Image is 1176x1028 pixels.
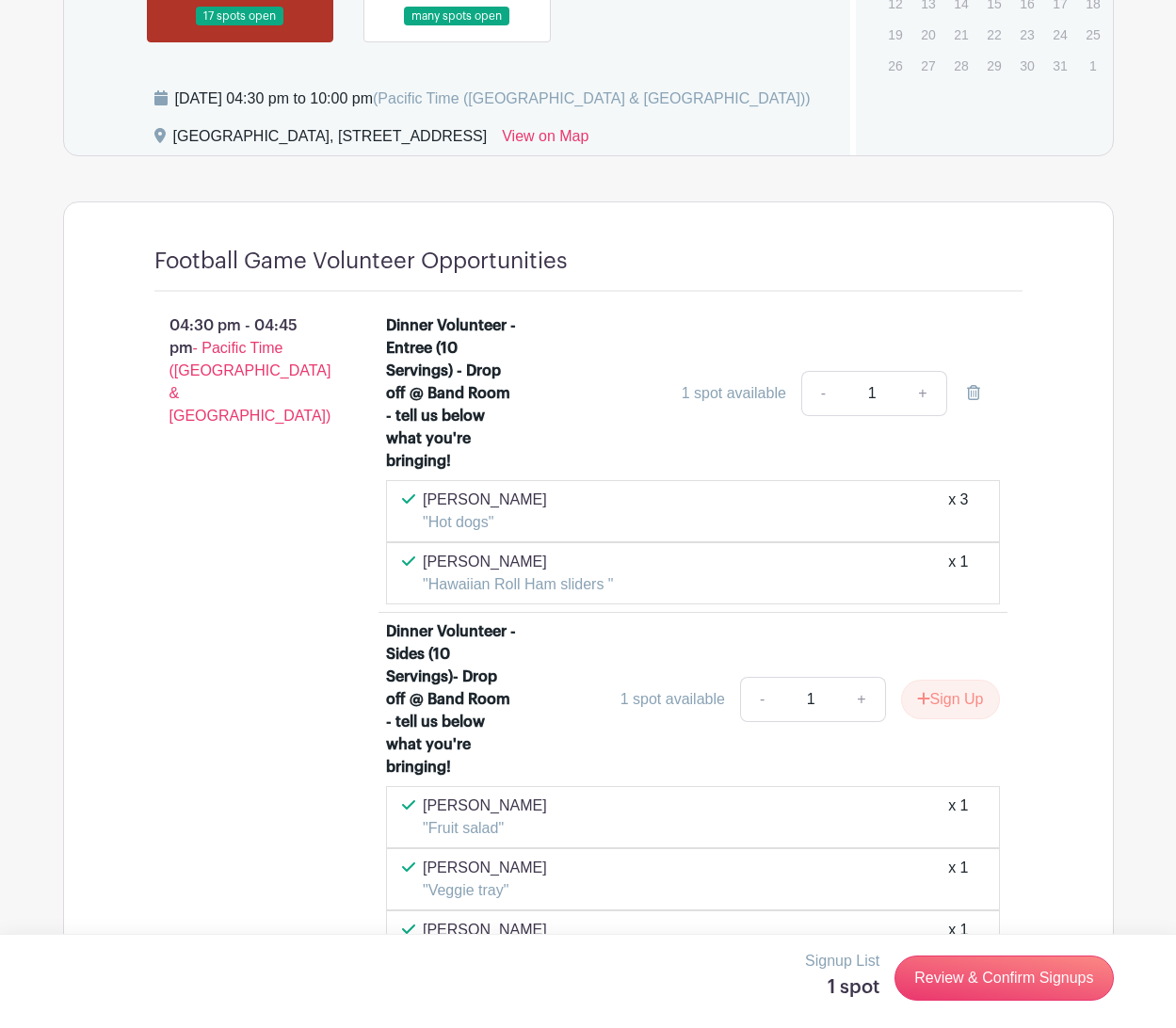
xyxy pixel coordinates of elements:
[386,314,517,473] div: Dinner Volunteer - Entree (10 Servings) - Drop off @ Band Room - tell us below what you're bringing!
[948,489,968,534] div: x 3
[948,919,968,964] div: x 1
[945,51,976,80] p: 28
[948,795,968,840] div: x 1
[894,956,1113,1001] a: Review & Confirm Signups
[1044,51,1075,80] p: 31
[899,371,946,416] a: +
[1044,20,1075,49] p: 24
[386,620,517,779] div: Dinner Volunteer - Sides (10 Servings)- Drop off @ Band Room - tell us below what you're bringing!
[801,371,845,416] a: -
[805,976,879,999] h5: 1 spot
[1077,51,1108,80] p: 1
[423,551,614,573] p: [PERSON_NAME]
[154,248,568,275] h4: Football Game Volunteer Opportunities
[682,382,786,405] div: 1 spot available
[124,307,357,435] p: 04:30 pm - 04:45 pm
[978,51,1009,80] p: 29
[945,20,976,49] p: 21
[169,340,331,424] span: - Pacific Time ([GEOGRAPHIC_DATA] & [GEOGRAPHIC_DATA])
[423,511,547,534] p: "Hot dogs"
[740,677,783,722] a: -
[423,919,556,941] p: [PERSON_NAME]
[948,551,968,596] div: x 1
[1077,20,1108,49] p: 25
[423,573,614,596] p: "Hawaiian Roll Ham sliders "
[620,688,725,711] div: 1 spot available
[1011,20,1042,49] p: 23
[173,125,488,155] div: [GEOGRAPHIC_DATA], [STREET_ADDRESS]
[502,125,588,155] a: View on Map
[423,817,547,840] p: "Fruit salad"
[373,90,811,106] span: (Pacific Time ([GEOGRAPHIC_DATA] & [GEOGRAPHIC_DATA]))
[805,950,879,972] p: Signup List
[423,489,547,511] p: [PERSON_NAME]
[423,857,547,879] p: [PERSON_NAME]
[1011,51,1042,80] p: 30
[948,857,968,902] div: x 1
[423,879,547,902] p: "Veggie tray"
[901,680,1000,719] button: Sign Up
[879,51,910,80] p: 26
[879,20,910,49] p: 19
[912,51,943,80] p: 27
[423,795,547,817] p: [PERSON_NAME]
[838,677,885,722] a: +
[175,88,811,110] div: [DATE] 04:30 pm to 10:00 pm
[978,20,1009,49] p: 22
[912,20,943,49] p: 20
